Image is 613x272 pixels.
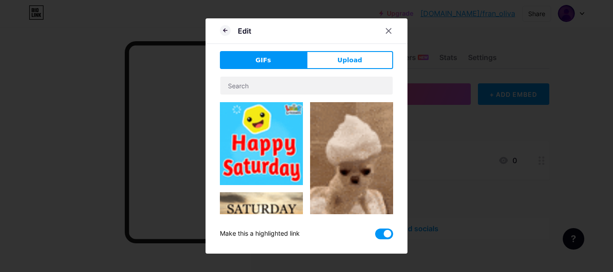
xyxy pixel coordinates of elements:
[220,102,303,185] img: Gihpy
[337,56,362,65] span: Upload
[220,77,393,95] input: Search
[220,51,306,69] button: GIFs
[306,51,393,69] button: Upload
[220,229,300,239] div: Make this a highlighted link
[255,56,271,65] span: GIFs
[238,26,251,36] div: Edit
[310,102,393,250] img: Gihpy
